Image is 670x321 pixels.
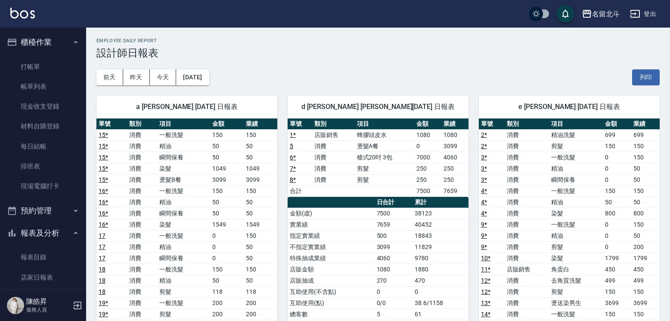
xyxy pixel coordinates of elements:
td: 7000 [414,152,441,163]
td: 699 [603,129,631,140]
td: 800 [603,208,631,219]
td: 0 [603,152,631,163]
td: 150 [631,185,660,196]
td: 1049 [244,163,277,174]
td: 150 [631,152,660,163]
td: 店販銷售 [505,264,549,275]
a: 排班表 [3,156,83,176]
button: [DATE] [176,69,209,85]
td: 4060 [375,252,413,264]
td: 剪髮 [355,174,415,185]
td: 消費 [312,152,355,163]
td: 消費 [127,140,158,152]
td: 150 [603,185,631,196]
td: 總客數 [288,309,375,320]
a: 現場電腦打卡 [3,176,83,196]
button: 報表及分析 [3,222,83,244]
td: 38.6/1158 [413,297,468,309]
td: 3099 [375,241,413,252]
td: 一般洗髮 [549,219,603,230]
th: 類別 [312,118,355,130]
td: 精油 [549,196,603,208]
th: 金額 [210,118,244,130]
td: 消費 [127,219,158,230]
td: 合計 [288,185,312,196]
td: 0 [414,140,441,152]
td: 特殊抽成業績 [288,252,375,264]
td: 消費 [505,152,549,163]
th: 日合計 [375,197,413,208]
a: 互助日報表 [3,287,83,307]
td: 消費 [505,309,549,320]
td: 消費 [505,185,549,196]
th: 單號 [288,118,312,130]
a: 現金收支登錄 [3,97,83,116]
td: 消費 [127,196,158,208]
td: 去角質洗髮 [549,275,603,286]
td: 消費 [127,241,158,252]
td: 0 [375,286,413,297]
td: 消費 [505,275,549,286]
td: 0 [603,219,631,230]
td: 消費 [127,252,158,264]
td: 7500 [414,185,441,196]
td: 499 [603,275,631,286]
button: 列印 [632,69,660,85]
td: 染髮 [157,219,210,230]
td: 消費 [127,174,158,185]
td: 消費 [505,196,549,208]
td: 消費 [312,174,355,185]
td: 0 [210,241,244,252]
td: 150 [244,264,277,275]
td: 150 [603,309,631,320]
a: 5 [290,143,293,150]
td: 蜂膠頭皮水 [355,129,415,140]
td: 消費 [505,297,549,309]
td: 槍式20吋 3包 [355,152,415,163]
td: 3699 [603,297,631,309]
td: 150 [210,129,244,140]
td: 150 [244,230,277,241]
td: 一般洗髮 [157,297,210,309]
td: 1080 [441,129,468,140]
td: 一般洗髮 [549,309,603,320]
td: 800 [631,208,660,219]
table: a dense table [288,118,468,197]
a: 18 [99,288,105,295]
td: 50 [244,196,277,208]
td: 50 [210,208,244,219]
td: 450 [631,264,660,275]
th: 單號 [96,118,127,130]
td: 剪髮 [549,140,603,152]
td: 50 [244,252,277,264]
a: 材料自購登錄 [3,116,83,136]
td: 剪髮 [355,163,415,174]
td: 一般洗髮 [157,230,210,241]
td: 指定實業績 [288,230,375,241]
td: 150 [210,264,244,275]
td: 消費 [505,286,549,297]
td: 50 [210,275,244,286]
button: 櫃檯作業 [3,31,83,53]
td: 150 [603,286,631,297]
td: 150 [631,140,660,152]
td: 一般洗髮 [157,129,210,140]
button: 預約管理 [3,199,83,222]
h3: 設計師日報表 [96,47,660,59]
td: 精油 [549,163,603,174]
td: 50 [631,230,660,241]
td: 燙送染男生 [549,297,603,309]
td: 剪髮 [157,286,210,297]
td: 剪髮 [549,241,603,252]
td: 0 [603,163,631,174]
td: 1080 [414,129,441,140]
button: 昨天 [123,69,150,85]
td: 9780 [413,252,468,264]
td: 消費 [127,152,158,163]
td: 1880 [413,264,468,275]
td: 250 [414,174,441,185]
td: 染髮 [157,163,210,174]
td: 50 [244,275,277,286]
th: 累計 [413,197,468,208]
td: 50 [210,196,244,208]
